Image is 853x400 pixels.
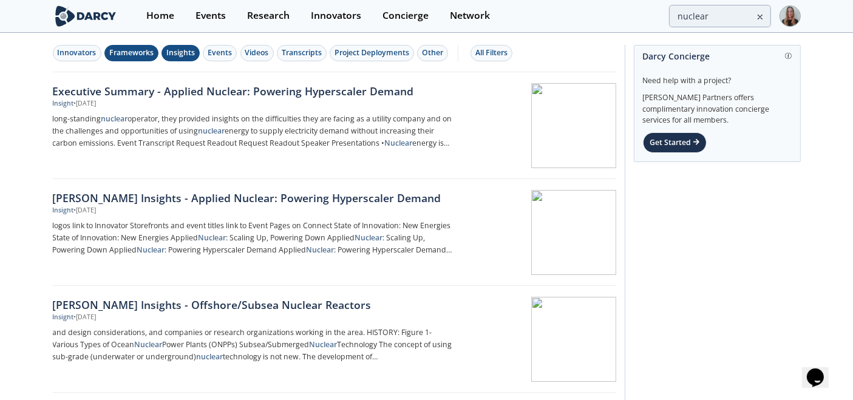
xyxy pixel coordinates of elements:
div: Events [195,11,226,21]
img: information.svg [785,53,792,59]
button: All Filters [471,45,512,61]
div: Other [422,47,443,58]
strong: nuclear [199,126,225,136]
div: Get Started [643,132,707,153]
strong: Nuclear [135,339,163,350]
a: [PERSON_NAME] Insights - Applied Nuclear: Powering Hyperscaler Demand Insight •[DATE] logos link ... [53,179,616,286]
div: Network [450,11,490,21]
div: Insight [53,99,74,109]
strong: nuclear [101,114,128,124]
strong: Nuclear [310,339,338,350]
strong: nuclear [197,351,223,362]
strong: Nuclear [385,138,413,148]
button: Project Deployments [330,45,414,61]
button: Frameworks [104,45,158,61]
div: Innovators [311,11,361,21]
div: Need help with a project? [643,67,792,86]
div: Innovators [58,47,97,58]
img: Profile [780,5,801,27]
div: Home [146,11,174,21]
input: Advanced Search [669,5,771,27]
div: [PERSON_NAME] Insights - Offshore/Subsea Nuclear Reactors [53,297,455,313]
div: Darcy Concierge [643,46,792,67]
div: Executive Summary - Applied Nuclear: Powering Hyperscaler Demand [53,83,455,99]
div: Insight [53,313,74,322]
div: Research [247,11,290,21]
div: All Filters [475,47,508,58]
button: Transcripts [277,45,327,61]
div: Concierge [382,11,429,21]
div: [PERSON_NAME] Insights - Applied Nuclear: Powering Hyperscaler Demand [53,190,455,206]
p: logos link to Innovator Storefronts and event titles link to Event Pages on Connect State of Inno... [53,220,455,256]
p: long-standing operator, they provided insights on the difficulties they are facing as a utility c... [53,113,455,149]
div: Events [208,47,232,58]
button: Innovators [53,45,101,61]
div: Insight [53,206,74,215]
iframe: chat widget [802,351,841,388]
div: Project Deployments [335,47,409,58]
button: Other [417,45,448,61]
button: Videos [240,45,274,61]
div: • [DATE] [74,99,97,109]
button: Events [203,45,237,61]
div: Transcripts [282,47,322,58]
button: Insights [161,45,200,61]
div: • [DATE] [74,206,97,215]
div: • [DATE] [74,313,97,322]
a: Executive Summary - Applied Nuclear: Powering Hyperscaler Demand Insight •[DATE] long-standingnuc... [53,72,616,179]
strong: Nuclear [199,232,226,243]
div: Insights [166,47,195,58]
strong: Nuclear [355,232,383,243]
img: logo-wide.svg [53,5,119,27]
div: [PERSON_NAME] Partners offers complimentary innovation concierge services for all members. [643,86,792,126]
p: and design considerations, and companies or research organizations working in the area. HISTORY: ... [53,327,455,363]
a: [PERSON_NAME] Insights - Offshore/Subsea Nuclear Reactors Insight •[DATE] and design consideratio... [53,286,616,393]
strong: Nuclear [307,245,335,255]
div: Videos [245,47,269,58]
strong: Nuclear [137,245,165,255]
div: Frameworks [109,47,154,58]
